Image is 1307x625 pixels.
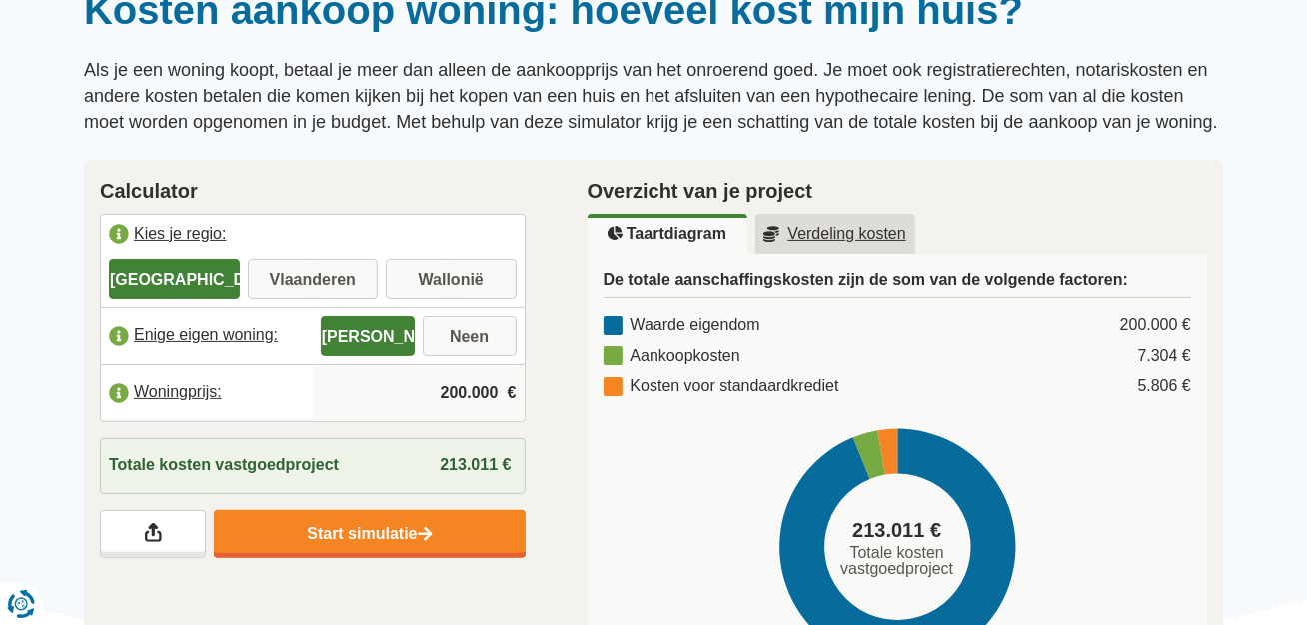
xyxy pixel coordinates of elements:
div: Kosten voor standaardkrediet [604,375,839,398]
label: Wallonië [386,259,517,299]
h3: De totale aanschaffingskosten zijn de som van de volgende factoren: [604,270,1192,298]
span: Totale kosten vastgoedproject [832,545,962,577]
span: 213.011 € [852,516,941,545]
label: [GEOGRAPHIC_DATA] [109,259,240,299]
div: 7.304 € [1138,345,1191,368]
div: 5.806 € [1138,375,1191,398]
label: Woningprijs: [101,371,313,415]
h2: Overzicht van je project [588,176,1208,206]
a: Deel je resultaten [100,510,206,558]
span: 213.011 € [440,456,511,473]
label: Kies je regio: [101,215,525,259]
span: Totale kosten vastgoedproject [109,454,339,477]
img: Start simulatie [418,526,433,543]
a: Start simulatie [214,510,525,558]
u: Taartdiagram [608,226,726,242]
u: Verdeling kosten [763,226,907,242]
span: € [508,382,517,405]
label: Vlaanderen [248,259,379,299]
p: Als je een woning koopt, betaal je meer dan alleen de aankoopprijs van het onroerend goed. Je moe... [84,58,1223,135]
div: Waarde eigendom [604,314,760,337]
div: 200.000 € [1120,314,1191,337]
label: [PERSON_NAME] [321,316,415,356]
h2: Calculator [100,176,526,206]
input: | [321,366,517,420]
div: Aankoopkosten [604,345,740,368]
label: Neen [423,316,517,356]
label: Enige eigen woning: [101,314,313,358]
